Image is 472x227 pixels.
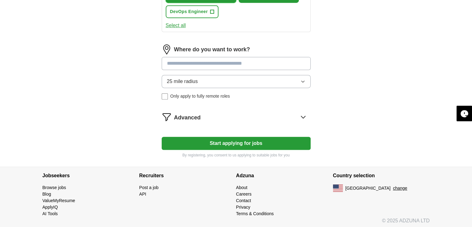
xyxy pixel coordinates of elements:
[43,205,58,210] a: ApplyIQ
[166,5,219,18] button: DevOps Engineer
[167,78,198,85] span: 25 mile radius
[162,44,172,54] img: location.png
[43,185,66,190] a: Browse jobs
[174,113,201,122] span: Advanced
[236,205,250,210] a: Privacy
[139,192,146,197] a: API
[170,8,208,15] span: DevOps Engineer
[333,167,430,184] h4: Country selection
[333,184,343,192] img: US flag
[236,185,248,190] a: About
[43,211,58,216] a: AI Tools
[162,152,311,158] p: By registering, you consent to us applying to suitable jobs for you
[236,211,274,216] a: Terms & Conditions
[162,137,311,150] button: Start applying for jobs
[174,45,250,54] label: Where do you want to work?
[43,198,75,203] a: ValueMyResume
[162,112,172,122] img: filter
[393,185,407,192] button: change
[162,75,311,88] button: 25 mile radius
[166,22,186,29] button: Select all
[43,192,51,197] a: Blog
[236,192,252,197] a: Careers
[170,93,230,100] span: Only apply to fully remote roles
[162,93,168,100] input: Only apply to fully remote roles
[139,185,159,190] a: Post a job
[236,198,251,203] a: Contact
[345,185,391,192] span: [GEOGRAPHIC_DATA]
